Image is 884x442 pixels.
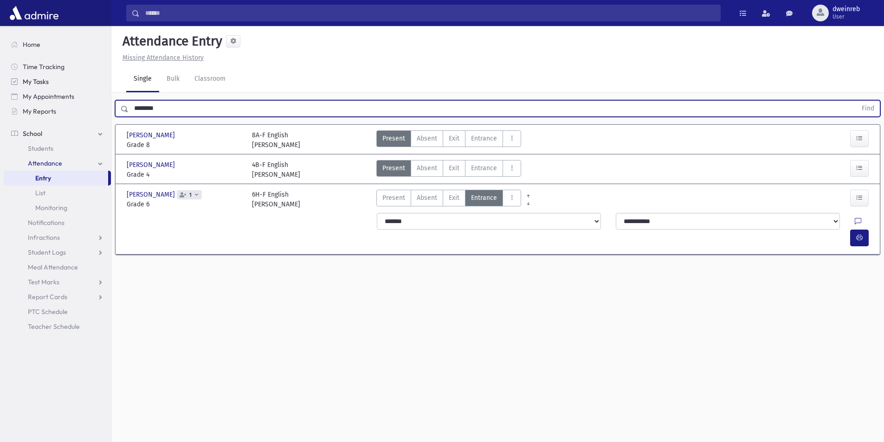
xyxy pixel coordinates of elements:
div: 8A-F English [PERSON_NAME] [252,130,300,150]
span: Present [382,134,405,143]
a: Meal Attendance [4,260,111,275]
img: AdmirePro [7,4,61,22]
span: Grade 4 [127,170,243,179]
span: Infractions [28,233,60,242]
span: [PERSON_NAME] [127,190,177,199]
span: Entrance [471,193,497,203]
span: Notifications [28,218,65,227]
h5: Attendance Entry [119,33,222,49]
a: List [4,186,111,200]
div: 6H-F English [PERSON_NAME] [252,190,300,209]
span: [PERSON_NAME] [127,160,177,170]
span: My Appointments [23,92,74,101]
span: Teacher Schedule [28,322,80,331]
a: Classroom [187,66,233,92]
span: 1 [187,192,194,198]
a: Infractions [4,230,111,245]
input: Search [140,5,720,21]
span: Report Cards [28,293,67,301]
span: Test Marks [28,278,59,286]
span: Exit [449,134,459,143]
span: Present [382,193,405,203]
a: Notifications [4,215,111,230]
span: School [23,129,42,138]
a: School [4,126,111,141]
a: My Tasks [4,74,111,89]
span: Home [23,40,40,49]
div: AttTypes [376,160,521,179]
span: My Reports [23,107,56,115]
a: Single [126,66,159,92]
a: My Appointments [4,89,111,104]
span: Meal Attendance [28,263,78,271]
span: Entrance [471,134,497,143]
a: PTC Schedule [4,304,111,319]
a: Missing Attendance History [119,54,204,62]
span: PTC Schedule [28,307,68,316]
a: Student Logs [4,245,111,260]
span: Time Tracking [23,63,65,71]
a: Report Cards [4,289,111,304]
span: List [35,189,45,197]
a: Students [4,141,111,156]
span: Absent [417,163,437,173]
span: Absent [417,134,437,143]
a: Home [4,37,111,52]
span: Entrance [471,163,497,173]
a: Monitoring [4,200,111,215]
span: My Tasks [23,77,49,86]
span: User [832,13,860,20]
span: [PERSON_NAME] [127,130,177,140]
span: Students [28,144,53,153]
a: Time Tracking [4,59,111,74]
span: Attendance [28,159,62,167]
a: Bulk [159,66,187,92]
span: Exit [449,193,459,203]
a: My Reports [4,104,111,119]
span: Absent [417,193,437,203]
span: Exit [449,163,459,173]
span: Grade 8 [127,140,243,150]
span: Entry [35,174,51,182]
span: Present [382,163,405,173]
a: Attendance [4,156,111,171]
u: Missing Attendance History [123,54,204,62]
div: AttTypes [376,190,521,209]
a: Teacher Schedule [4,319,111,334]
button: Find [856,101,880,116]
div: 4B-F English [PERSON_NAME] [252,160,300,179]
span: Student Logs [28,248,66,256]
a: Entry [4,171,108,186]
span: dweinreb [832,6,860,13]
span: Grade 6 [127,199,243,209]
a: Test Marks [4,275,111,289]
div: AttTypes [376,130,521,150]
span: Monitoring [35,204,67,212]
